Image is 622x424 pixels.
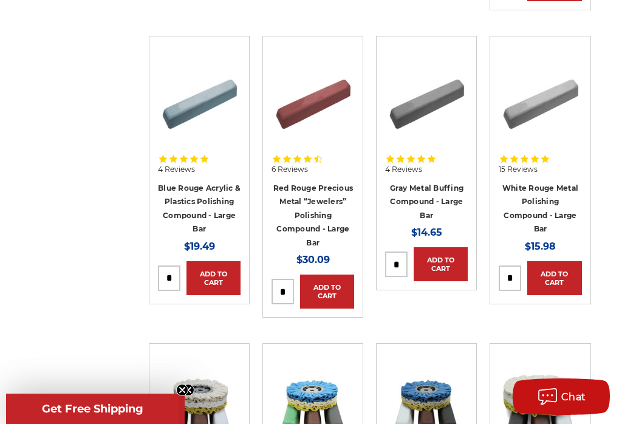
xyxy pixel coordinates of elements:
[184,241,215,252] span: $19.49
[385,45,468,154] a: Gray Buffing Compound
[499,60,581,142] img: White Rouge Buffing Compound
[502,183,578,234] a: White Rouge Metal Polishing Compound - Large Bar
[414,247,468,281] a: Add to Cart
[527,261,581,295] a: Add to Cart
[390,183,464,220] a: Gray Metal Buffing Compound - Large Bar
[561,391,586,403] span: Chat
[296,254,330,265] span: $30.09
[272,45,354,154] a: Red Rouge Jewelers Buffing Compound
[42,402,143,415] span: Get Free Shipping
[158,183,241,234] a: Blue Rouge Acrylic & Plastics Polishing Compound - Large Bar
[158,166,195,173] span: 4 Reviews
[272,166,308,173] span: 6 Reviews
[273,183,354,247] a: Red Rouge Precious Metal “Jewelers” Polishing Compound - Large Bar
[158,60,241,142] img: Blue rouge polishing compound
[411,227,442,238] span: $14.65
[6,394,179,424] div: Get Free ShippingClose teaser
[182,384,194,396] button: Close teaser
[176,384,188,396] button: Close teaser
[513,378,610,415] button: Chat
[186,261,241,295] a: Add to Cart
[300,275,354,309] a: Add to Cart
[499,45,581,154] a: White Rouge Buffing Compound
[158,45,241,154] a: Blue rouge polishing compound
[499,166,538,173] span: 15 Reviews
[385,60,468,142] img: Gray Buffing Compound
[525,241,556,252] span: $15.98
[385,166,422,173] span: 4 Reviews
[272,60,354,142] img: Red Rouge Jewelers Buffing Compound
